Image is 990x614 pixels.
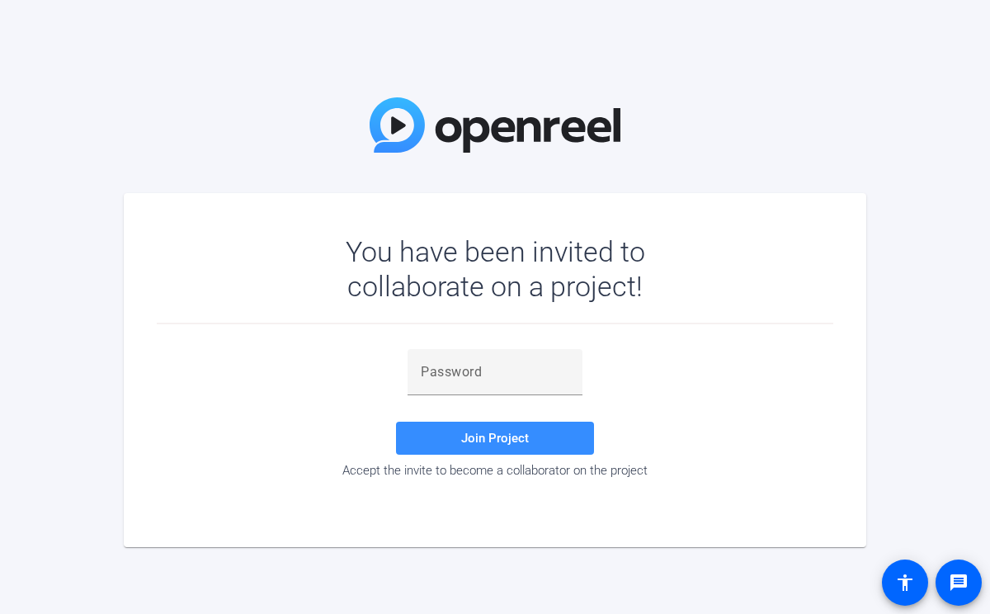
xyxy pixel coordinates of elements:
[421,362,569,382] input: Password
[949,573,969,593] mat-icon: message
[298,234,693,304] div: You have been invited to collaborate on a project!
[895,573,915,593] mat-icon: accessibility
[461,431,529,446] span: Join Project
[157,463,833,478] div: Accept the invite to become a collaborator on the project
[396,422,594,455] button: Join Project
[370,97,620,153] img: OpenReel Logo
